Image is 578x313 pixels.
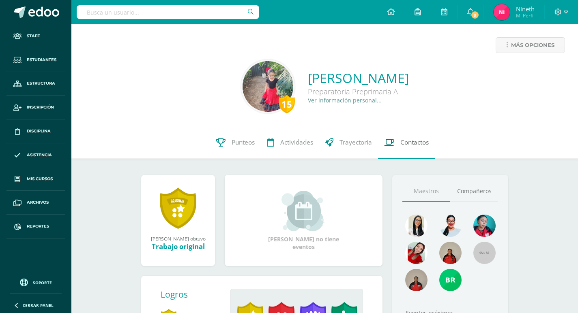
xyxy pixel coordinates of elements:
span: Contactos [400,138,429,147]
div: [PERSON_NAME] no tiene eventos [263,191,344,251]
div: [PERSON_NAME] obtuvo [149,235,207,242]
a: Punteos [210,126,261,159]
span: Estudiantes [27,57,56,63]
img: c4a5468f998df60249fc1a733c918821.png [405,242,428,264]
a: Mis cursos [6,167,65,191]
span: Nineth [516,5,535,13]
img: 7f94654650808b80f461f10742156212.png [243,61,293,112]
a: Trayectoria [319,126,378,159]
a: Asistencia [6,143,65,167]
img: 1c7763f46a97a60cb2d0673d8595e6ce.png [473,215,496,237]
span: Mi Perfil [516,12,535,19]
span: Archivos [27,199,49,206]
img: 866d362cde494ecbe9643e803a178058.png [405,215,428,237]
a: Compañeros [450,181,498,202]
a: [PERSON_NAME] [308,69,409,87]
a: Disciplina [6,119,65,143]
img: ba2b68ccd73e7bf473a4db19a72ae62d.png [439,215,462,237]
a: Más opciones [496,37,565,53]
img: event_small.png [281,191,326,231]
a: Contactos [378,126,435,159]
a: Soporte [10,277,62,287]
span: Disciplina [27,128,51,134]
span: Inscripción [27,104,54,111]
a: Estudiantes [6,48,65,72]
div: Trabajo original [149,242,207,251]
span: Actividades [280,138,313,147]
img: 177a0cef6189344261906be38084f07c.png [405,269,428,291]
img: 55x55 [473,242,496,264]
img: 25cdf522f95c9b2faec00287e0f2f2ca.png [439,269,462,291]
span: Mis cursos [27,176,53,182]
span: Soporte [33,280,52,285]
span: Staff [27,33,40,39]
a: Inscripción [6,96,65,119]
span: Punteos [232,138,255,147]
a: Reportes [6,215,65,238]
a: Estructura [6,72,65,96]
span: Más opciones [511,38,554,53]
a: Maestros [402,181,450,202]
span: Trayectoria [339,138,372,147]
span: 9 [471,11,479,19]
div: 15 [279,95,295,113]
a: Staff [6,24,65,48]
img: 8ed068964868c7526d8028755c0074ec.png [494,4,510,20]
img: 4cadd866b9674bb26779ba88b494ab1f.png [439,242,462,264]
span: Cerrar panel [23,302,54,308]
span: Asistencia [27,152,52,158]
a: Actividades [261,126,319,159]
a: Ver información personal... [308,96,382,104]
span: Reportes [27,223,49,230]
input: Busca un usuario... [77,5,259,19]
div: Preparatoria Preprimaria A [308,87,409,96]
div: Logros [161,289,224,300]
a: Archivos [6,191,65,215]
span: Estructura [27,80,55,87]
